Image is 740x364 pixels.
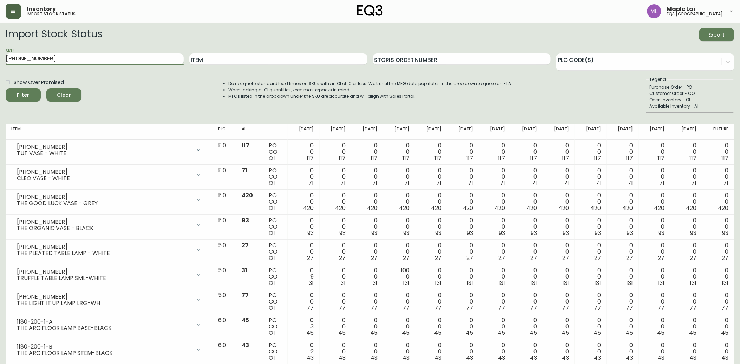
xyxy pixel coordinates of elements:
[309,279,314,287] span: 31
[307,254,314,262] span: 27
[293,292,314,311] div: 0 0
[212,190,236,215] td: 5.0
[453,142,473,161] div: 0 0
[421,142,441,161] div: 0 0
[485,142,505,161] div: 0 0
[517,292,537,311] div: 0 0
[690,279,697,287] span: 131
[357,192,378,211] div: 0 0
[658,279,665,287] span: 131
[11,192,207,208] div: [PHONE_NUMBER]THE GOOD LUCK VASE - GREY
[499,229,505,237] span: 93
[498,154,505,162] span: 117
[543,124,575,140] th: [DATE]
[403,229,410,237] span: 93
[667,12,723,16] h5: eq3 [GEOGRAPHIC_DATA]
[371,229,378,237] span: 93
[644,167,665,186] div: 0 0
[580,192,601,211] div: 0 0
[325,317,346,336] div: 0 0
[654,204,665,212] span: 420
[595,229,601,237] span: 93
[532,179,537,187] span: 71
[27,6,56,12] span: Inventory
[467,279,473,287] span: 131
[699,28,734,41] button: Export
[46,88,81,102] button: Clear
[309,179,314,187] span: 71
[341,179,346,187] span: 71
[485,167,505,186] div: 0 0
[303,204,314,212] span: 420
[500,179,505,187] span: 71
[453,292,473,311] div: 0 0
[351,124,383,140] th: [DATE]
[702,124,734,140] th: Future
[325,292,346,311] div: 0 0
[212,289,236,314] td: 5.0
[718,204,729,212] span: 420
[436,179,441,187] span: 71
[626,254,633,262] span: 27
[212,264,236,289] td: 5.0
[325,217,346,236] div: 0 0
[644,267,665,286] div: 0 0
[612,192,633,211] div: 0 0
[434,154,441,162] span: 117
[11,142,207,158] div: [PHONE_NUMBER]TUT VASE - WHITE
[650,97,730,103] div: Open Inventory - OI
[612,217,633,236] div: 0 0
[467,254,473,262] span: 27
[722,304,729,312] span: 77
[722,154,729,162] span: 117
[594,304,601,312] span: 77
[723,179,729,187] span: 71
[531,254,537,262] span: 27
[463,204,473,212] span: 420
[527,204,537,212] span: 420
[389,167,410,186] div: 0 0
[435,254,441,262] span: 27
[372,179,378,187] span: 71
[325,242,346,261] div: 0 0
[269,229,275,237] span: OI
[596,179,601,187] span: 71
[17,144,191,150] div: [PHONE_NUMBER]
[229,81,512,87] li: Do not quote standard lead times on SKUs with an OI of 10 or less. Wait until the MFG date popula...
[708,292,729,311] div: 0 0
[242,191,253,199] span: 420
[467,229,473,237] span: 93
[453,217,473,236] div: 0 0
[628,179,633,187] span: 71
[389,267,410,286] div: 100 0
[549,167,569,186] div: 0 0
[562,154,569,162] span: 117
[357,167,378,186] div: 0 0
[612,142,633,161] div: 0 0
[212,314,236,339] td: 6.0
[650,90,730,97] div: Customer Order - CO
[11,292,207,308] div: [PHONE_NUMBER]THE LIGHT IT UP LAMP LRG-WH
[580,292,601,311] div: 0 0
[485,242,505,261] div: 0 0
[531,279,537,287] span: 131
[626,154,633,162] span: 117
[269,292,282,311] div: PO CO
[269,242,282,261] div: PO CO
[293,267,314,286] div: 0 9
[676,167,697,186] div: 0 0
[389,292,410,311] div: 0 0
[580,242,601,261] div: 0 0
[722,279,729,287] span: 131
[627,229,633,237] span: 93
[676,242,697,261] div: 0 0
[389,242,410,261] div: 0 0
[580,267,601,286] div: 0 0
[371,254,378,262] span: 27
[530,304,537,312] span: 77
[658,154,665,162] span: 117
[17,300,191,306] div: THE LIGHT IT UP LAMP LRG-WH
[11,267,207,283] div: [PHONE_NUMBER]TRUFFLE TABLE LAMP SML-WHITE
[383,124,415,140] th: [DATE]
[580,217,601,236] div: 0 0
